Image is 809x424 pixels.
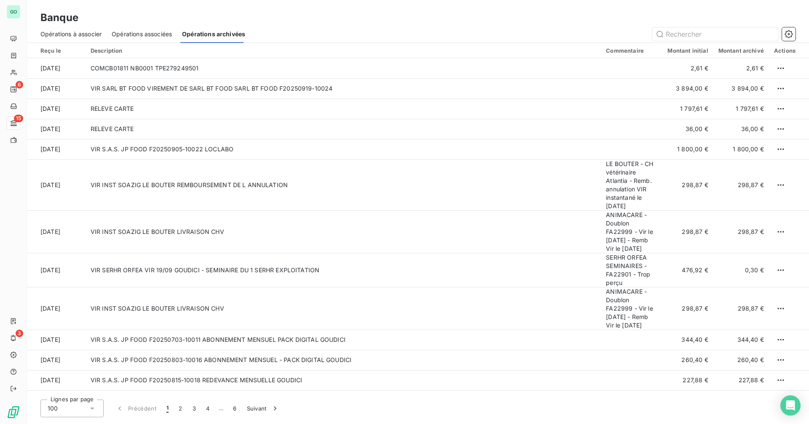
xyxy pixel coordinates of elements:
[110,400,161,417] button: Précédent
[27,99,86,119] td: [DATE]
[606,47,657,54] div: Commentaire
[27,287,86,330] td: [DATE]
[27,159,86,210] td: [DATE]
[667,47,708,54] div: Montant initial
[662,287,713,330] td: 298,87 €
[86,99,601,119] td: RELEVE CARTE
[86,210,601,253] td: VIR INST SOAZIG LE BOUTER LIVRAISON CHV
[27,210,86,253] td: [DATE]
[27,253,86,287] td: [DATE]
[16,330,23,337] span: 3
[214,402,228,415] span: …
[713,390,769,411] td: 700,12 €
[86,78,601,99] td: VIR SARL BT FOOD VIREMENT DE SARL BT FOOD SARL BT FOOD F20250919-10024
[662,370,713,390] td: 227,88 €
[713,370,769,390] td: 227,88 €
[713,287,769,330] td: 298,87 €
[14,115,23,122] span: 15
[662,330,713,350] td: 344,40 €
[774,47,796,54] div: Actions
[713,210,769,253] td: 298,87 €
[91,47,596,54] div: Description
[713,139,769,159] td: 1 800,00 €
[86,350,601,370] td: VIR S.A.S. JP FOOD F20250803-10016 ABONNEMENT MENSUEL - PACK DIGITAL GOUDICI
[601,159,662,210] td: LE BOUTER - CH vétérinaire Atlantia - Remb. annulation VIR instantané le [DATE]
[718,47,764,54] div: Montant archivé
[201,400,214,417] button: 4
[713,253,769,287] td: 0,30 €
[662,159,713,210] td: 298,87 €
[662,210,713,253] td: 298,87 €
[713,99,769,119] td: 1 797,61 €
[662,350,713,370] td: 260,40 €
[713,78,769,99] td: 3 894,00 €
[86,139,601,159] td: VIR S.A.S. JP FOOD F20250905-10022 LOCLABO
[86,119,601,139] td: RELEVE CARTE
[174,400,187,417] button: 2
[86,287,601,330] td: VIR INST SOAZIG LE BOUTER LIVRAISON CHV
[713,350,769,370] td: 260,40 €
[7,405,20,419] img: Logo LeanPay
[86,370,601,390] td: VIR S.A.S. JP FOOD F20250815-10018 REDEVANCE MENSUELLE GOUDICI
[27,78,86,99] td: [DATE]
[713,159,769,210] td: 298,87 €
[662,58,713,78] td: 2,61 €
[86,330,601,350] td: VIR S.A.S. JP FOOD F20250703-10011 ABONNEMENT MENSUEL PACK DIGITAL GOUDICI
[662,78,713,99] td: 3 894,00 €
[662,253,713,287] td: 476,92 €
[86,253,601,287] td: VIR SERHR ORFEA VIR 19/09 GOUDICI - SEMINAIRE DU 1 SERHR EXPLOITATION
[601,210,662,253] td: ANIMACARE - Doublon FA22999 - Vir le [DATE] - Remb Vir le [DATE]
[188,400,201,417] button: 3
[27,58,86,78] td: [DATE]
[601,287,662,330] td: ANIMACARE - Doublon FA22999 - Vir le [DATE] - Remb Vir le [DATE]
[161,400,174,417] button: 1
[40,30,102,38] span: Opérations à associer
[86,159,601,210] td: VIR INST SOAZIG LE BOUTER REMBOURSEMENT DE L ANNULATION
[242,400,284,417] button: Suivant
[48,404,58,413] span: 100
[40,10,78,25] h3: Banque
[601,253,662,287] td: SERHR ORFEA SEMINAIRES - FA22901 - Trop perçu
[713,58,769,78] td: 2,61 €
[713,330,769,350] td: 344,40 €
[228,400,241,417] button: 6
[7,5,20,19] div: GO
[27,139,86,159] td: [DATE]
[16,81,23,89] span: 6
[662,99,713,119] td: 1 797,61 €
[40,47,80,54] div: Reçu le
[652,27,779,41] input: Rechercher
[182,30,245,38] span: Opérations archivées
[780,395,801,416] div: Open Intercom Messenger
[86,58,601,78] td: COMCB01811 NB0001 TPE279249501
[662,139,713,159] td: 1 800,00 €
[662,390,713,411] td: 700,12 €
[27,330,86,350] td: [DATE]
[713,119,769,139] td: 36,00 €
[27,390,86,411] td: [DATE]
[86,390,601,411] td: VIR S.A.S. JP FOOD F20250715-10013 REDEVANCE MENSUELLE GOUDICI
[112,30,172,38] span: Opérations associées
[27,119,86,139] td: [DATE]
[27,370,86,390] td: [DATE]
[166,404,169,413] span: 1
[27,350,86,370] td: [DATE]
[662,119,713,139] td: 36,00 €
